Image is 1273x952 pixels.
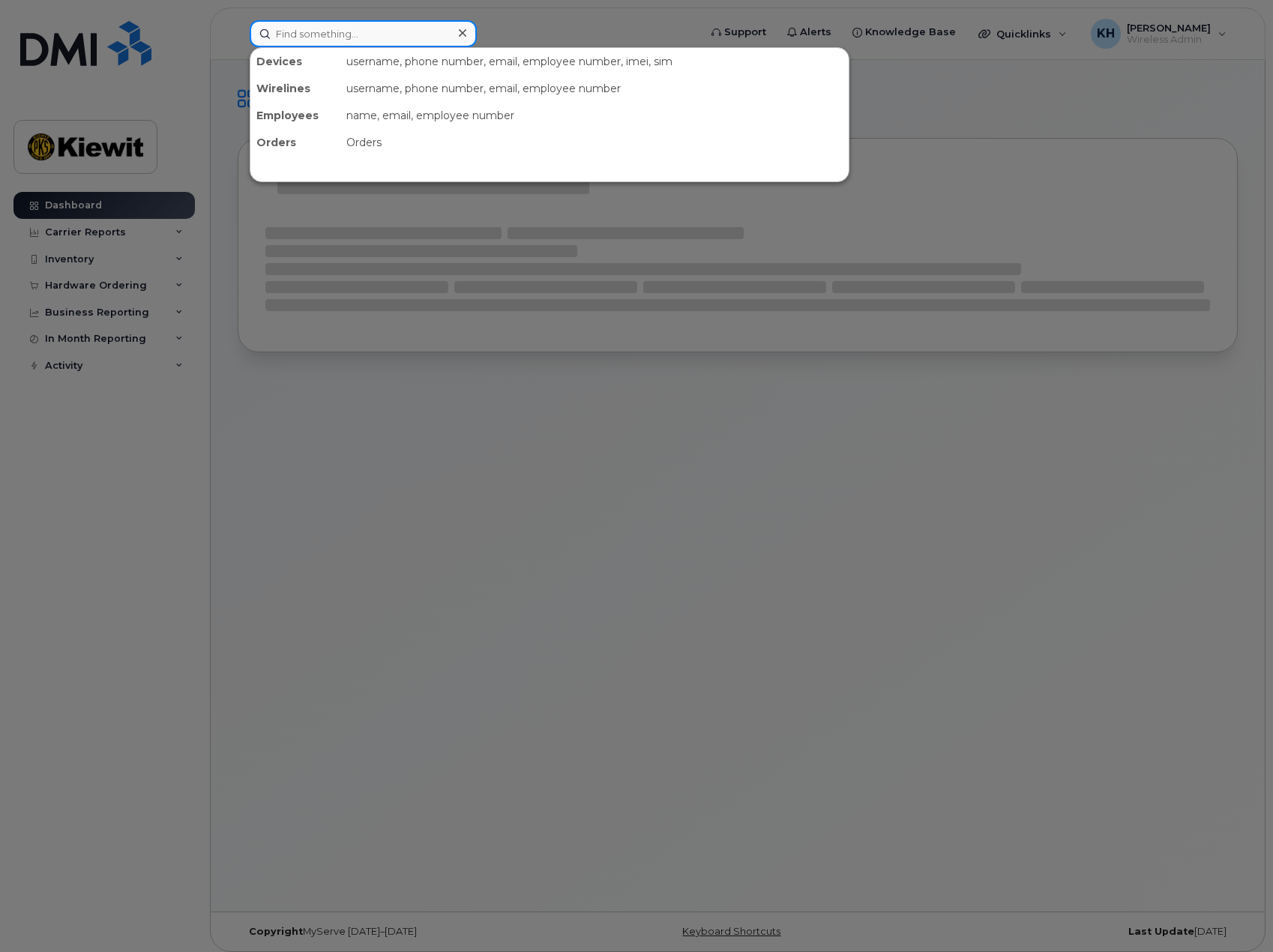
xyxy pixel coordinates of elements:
div: Orders [340,129,849,156]
div: name, email, employee number [340,102,849,129]
div: username, phone number, email, employee number [340,75,849,102]
div: Employees [250,102,340,129]
div: username, phone number, email, employee number, imei, sim [340,48,849,75]
div: Wirelines [250,75,340,102]
div: Orders [250,129,340,156]
iframe: Messenger Launcher [1208,887,1262,941]
div: Devices [250,48,340,75]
